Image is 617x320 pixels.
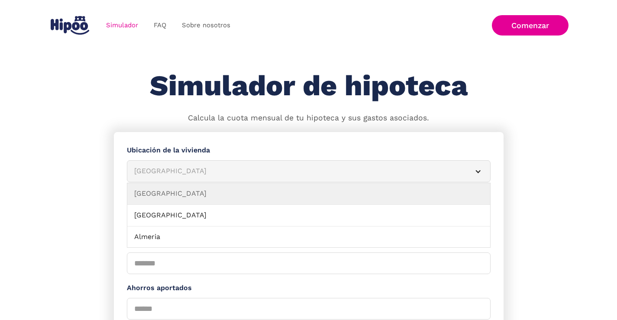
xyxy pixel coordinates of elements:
a: Almeria [127,226,490,248]
a: Sobre nosotros [174,17,238,34]
label: Ubicación de la vivienda [127,145,491,156]
a: [GEOGRAPHIC_DATA] [127,205,490,226]
h1: Simulador de hipoteca [150,70,468,102]
article: [GEOGRAPHIC_DATA] [127,160,491,182]
label: Ahorros aportados [127,283,491,294]
a: Simulador [98,17,146,34]
a: home [49,13,91,38]
a: [GEOGRAPHIC_DATA] [127,183,490,205]
div: [GEOGRAPHIC_DATA] [134,166,462,177]
nav: [GEOGRAPHIC_DATA] [127,183,491,248]
a: FAQ [146,17,174,34]
p: Calcula la cuota mensual de tu hipoteca y sus gastos asociados. [188,113,429,124]
a: Comenzar [492,15,569,36]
